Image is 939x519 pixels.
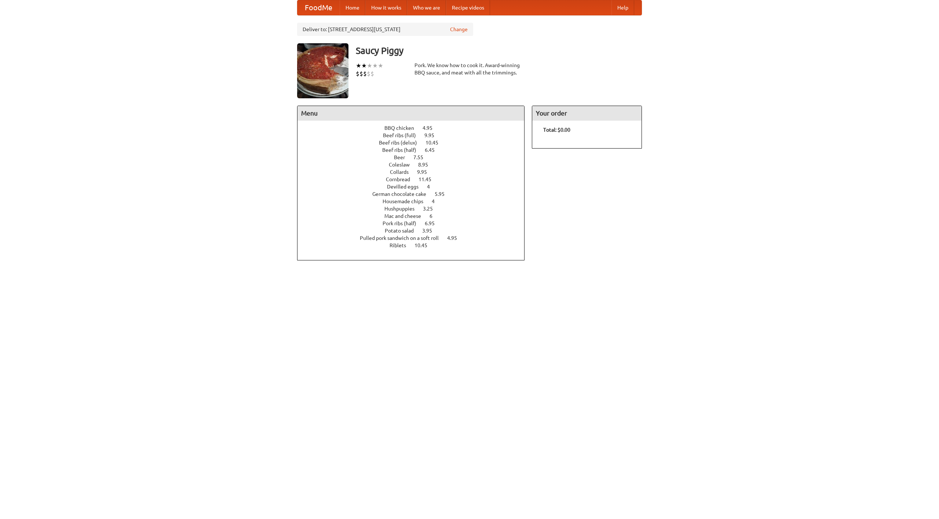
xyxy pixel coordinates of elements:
a: FoodMe [297,0,340,15]
a: Beef ribs (full) 9.95 [383,132,448,138]
span: 6.45 [425,147,442,153]
b: Total: $0.00 [543,127,570,133]
span: Beer [394,154,412,160]
span: 4.95 [447,235,464,241]
span: 6 [430,213,440,219]
a: Coleslaw 8.95 [389,162,442,168]
a: Mac and cheese 6 [384,213,446,219]
a: Hushpuppies 3.25 [384,206,446,212]
span: 4 [427,184,437,190]
span: Devilled eggs [387,184,426,190]
div: Pork. We know how to cook it. Award-winning BBQ sauce, and meat with all the trimmings. [414,62,525,76]
span: BBQ chicken [384,125,421,131]
span: 3.25 [423,206,440,212]
li: ★ [361,62,367,70]
a: Housemade chips 4 [383,198,448,204]
a: Beer 7.55 [394,154,437,160]
a: Who we are [407,0,446,15]
span: 4.95 [423,125,440,131]
span: 9.95 [424,132,442,138]
span: Pulled pork sandwich on a soft roll [360,235,446,241]
li: ★ [372,62,378,70]
span: 4 [432,198,442,204]
span: 8.95 [418,162,435,168]
span: 9.95 [417,169,434,175]
span: Potato salad [385,228,421,234]
li: ★ [367,62,372,70]
span: Beef ribs (full) [383,132,423,138]
a: German chocolate cake 5.95 [372,191,458,197]
span: Pork ribs (half) [383,220,424,226]
h4: Menu [297,106,524,121]
a: Potato salad 3.95 [385,228,446,234]
h3: Saucy Piggy [356,43,642,58]
a: Beef ribs (delux) 10.45 [379,140,452,146]
span: Beef ribs (delux) [379,140,424,146]
span: Coleslaw [389,162,417,168]
span: 6.95 [425,220,442,226]
li: $ [363,70,367,78]
span: 10.45 [414,242,435,248]
a: Change [450,26,468,33]
a: Riblets 10.45 [390,242,441,248]
li: $ [367,70,370,78]
span: German chocolate cake [372,191,434,197]
a: BBQ chicken 4.95 [384,125,446,131]
a: Beef ribs (half) 6.45 [382,147,448,153]
a: Collards 9.95 [390,169,441,175]
a: Pork ribs (half) 6.95 [383,220,448,226]
span: Beef ribs (half) [382,147,424,153]
span: 5.95 [435,191,452,197]
span: Cornbread [386,176,417,182]
span: 11.45 [419,176,439,182]
li: ★ [356,62,361,70]
span: Hushpuppies [384,206,422,212]
span: 7.55 [413,154,431,160]
h4: Your order [532,106,642,121]
a: Recipe videos [446,0,490,15]
a: How it works [365,0,407,15]
span: 10.45 [425,140,446,146]
div: Deliver to: [STREET_ADDRESS][US_STATE] [297,23,473,36]
li: ★ [378,62,383,70]
a: Pulled pork sandwich on a soft roll 4.95 [360,235,471,241]
span: Housemade chips [383,198,431,204]
a: Devilled eggs 4 [387,184,443,190]
span: Riblets [390,242,413,248]
span: 3.95 [422,228,439,234]
li: $ [359,70,363,78]
a: Help [611,0,634,15]
img: angular.jpg [297,43,348,98]
li: $ [370,70,374,78]
span: Mac and cheese [384,213,428,219]
a: Cornbread 11.45 [386,176,445,182]
span: Collards [390,169,416,175]
li: $ [356,70,359,78]
a: Home [340,0,365,15]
